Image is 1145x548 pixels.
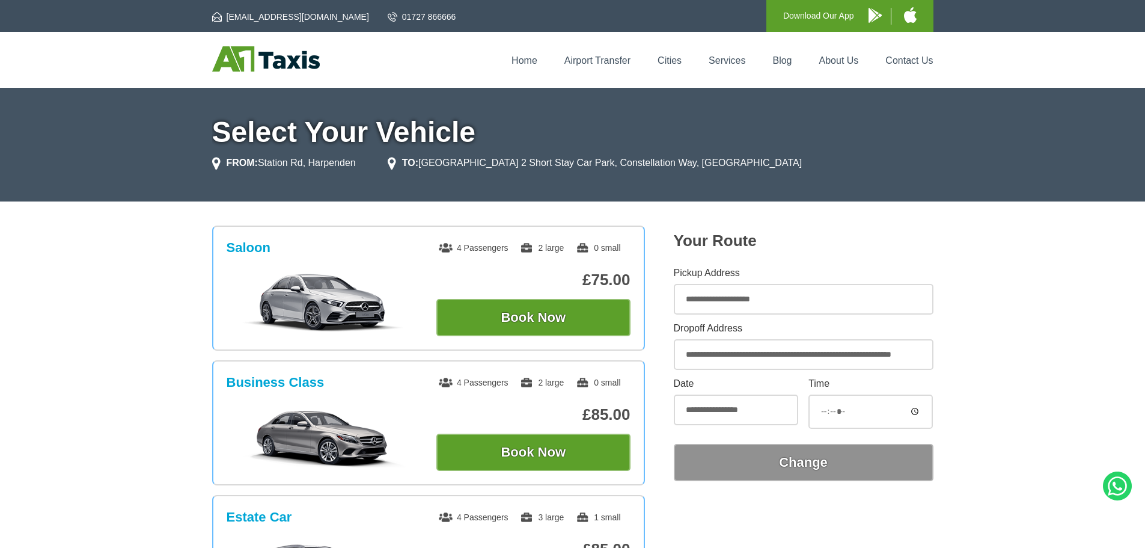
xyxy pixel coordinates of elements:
[674,268,933,278] label: Pickup Address
[388,156,802,170] li: [GEOGRAPHIC_DATA] 2 Short Stay Car Park, Constellation Way, [GEOGRAPHIC_DATA]
[564,55,631,66] a: Airport Transfer
[436,434,631,471] button: Book Now
[388,11,456,23] a: 01727 866666
[439,513,508,522] span: 4 Passengers
[772,55,792,66] a: Blog
[212,156,356,170] li: Station Rd, Harpenden
[436,405,631,424] p: £85.00
[212,118,933,147] h1: Select Your Vehicle
[869,8,882,23] img: A1 Taxis Android App
[520,243,564,253] span: 2 large
[819,55,859,66] a: About Us
[402,158,418,168] strong: TO:
[233,272,414,333] img: Saloon
[227,158,258,168] strong: FROM:
[576,513,620,522] span: 1 small
[674,444,933,481] button: Change
[439,378,508,387] span: 4 Passengers
[674,379,798,389] label: Date
[436,299,631,336] button: Book Now
[227,375,325,390] h3: Business Class
[212,11,369,23] a: [EMAIL_ADDRESS][DOMAIN_NAME]
[904,7,917,23] img: A1 Taxis iPhone App
[576,378,620,387] span: 0 small
[439,243,508,253] span: 4 Passengers
[808,379,933,389] label: Time
[674,324,933,333] label: Dropoff Address
[709,55,745,66] a: Services
[227,510,292,525] h3: Estate Car
[783,8,854,23] p: Download Our App
[520,513,564,522] span: 3 large
[436,271,631,289] p: £75.00
[576,243,620,253] span: 0 small
[674,232,933,250] h2: Your Route
[212,46,320,72] img: A1 Taxis St Albans LTD
[511,55,537,66] a: Home
[227,240,270,256] h3: Saloon
[520,378,564,387] span: 2 large
[233,407,414,467] img: Business Class
[658,55,682,66] a: Cities
[885,55,933,66] a: Contact Us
